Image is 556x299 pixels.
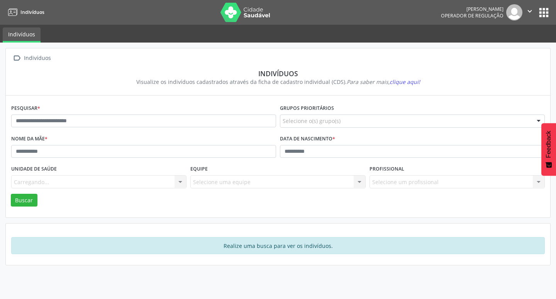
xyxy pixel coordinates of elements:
a: Indivíduos [5,6,44,19]
i:  [11,53,22,64]
a:  Indivíduos [11,53,52,64]
label: Profissional [370,163,404,175]
label: Unidade de saúde [11,163,57,175]
div: Indivíduos [22,53,52,64]
span: Indivíduos [20,9,44,15]
i:  [525,7,534,15]
span: clique aqui! [390,78,420,85]
div: Realize uma busca para ver os indivíduos. [11,237,545,254]
label: Pesquisar [11,103,40,114]
label: Nome da mãe [11,133,47,145]
button: apps [537,6,551,19]
button:  [522,4,537,21]
a: Indivíduos [3,27,41,43]
span: Operador de regulação [441,12,503,19]
button: Feedback - Mostrar pesquisa [541,123,556,176]
span: Feedback [545,131,552,158]
button: Buscar [11,194,37,207]
label: Data de nascimento [280,133,335,145]
div: Indivíduos [17,69,539,78]
label: Equipe [190,163,208,175]
div: Visualize os indivíduos cadastrados através da ficha de cadastro individual (CDS). [17,78,539,86]
span: Selecione o(s) grupo(s) [283,117,341,125]
label: Grupos prioritários [280,103,334,114]
i: Para saber mais, [347,78,420,85]
img: img [506,4,522,21]
div: [PERSON_NAME] [441,6,503,12]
